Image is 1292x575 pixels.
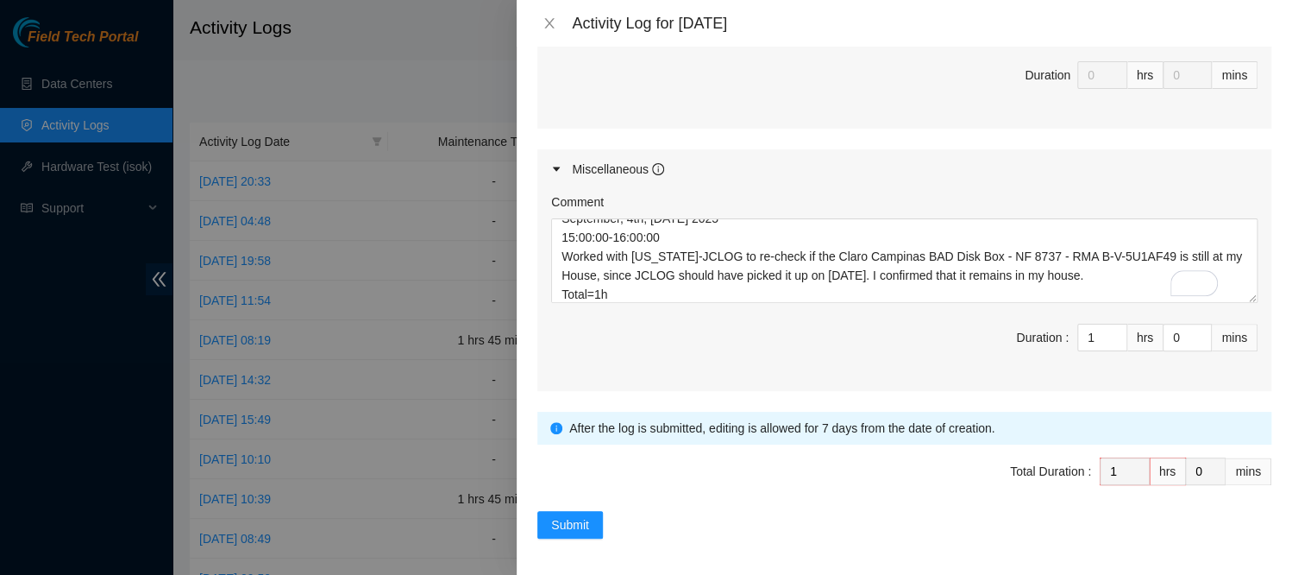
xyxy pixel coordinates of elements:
[1226,458,1271,485] div: mins
[551,164,561,174] span: caret-right
[572,160,664,179] div: Miscellaneous
[1010,462,1091,481] div: Total Duration :
[551,218,1258,303] textarea: To enrich screen reader interactions, please activate Accessibility in Grammarly extension settings
[1127,324,1163,351] div: hrs
[1025,66,1070,85] div: Duration
[550,422,562,434] span: info-circle
[569,419,1258,438] div: After the log is submitted, editing is allowed for 7 days from the date of creation.
[1016,328,1069,347] div: Duration :
[543,16,556,30] span: close
[1127,61,1163,89] div: hrs
[537,511,603,539] button: Submit
[1212,324,1258,351] div: mins
[537,16,561,32] button: Close
[537,149,1271,189] div: Miscellaneous info-circle
[1212,61,1258,89] div: mins
[1150,458,1186,485] div: hrs
[551,193,604,212] label: Comment
[652,163,664,175] span: info-circle
[551,515,589,534] span: Submit
[572,14,1271,33] div: Activity Log for [DATE]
